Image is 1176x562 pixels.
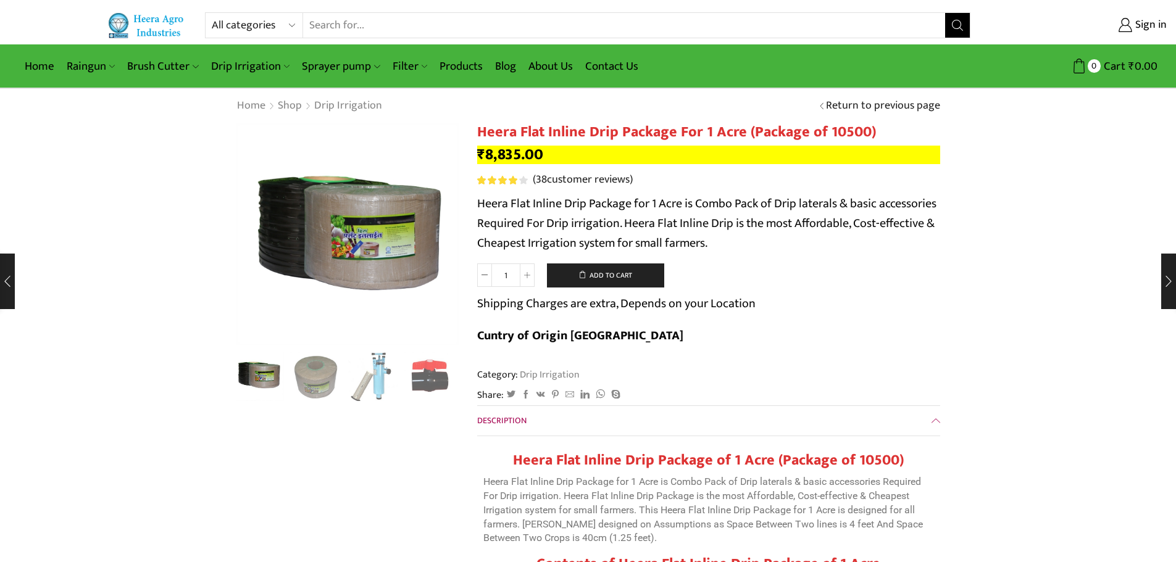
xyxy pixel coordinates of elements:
[477,325,683,346] b: Cuntry of Origin [GEOGRAPHIC_DATA]
[1101,58,1125,75] span: Cart
[1128,57,1157,76] bdi: 0.00
[277,98,302,114] a: Shop
[290,352,341,403] img: Flat Inline Drip Package
[1128,57,1135,76] span: ₹
[236,98,383,114] nav: Breadcrumb
[518,366,580,382] a: Drip Irrigation
[547,263,664,288] button: Add to cart
[236,123,459,345] div: 1 / 10
[477,176,530,184] span: 38
[348,352,399,401] li: 3 / 10
[489,52,522,81] a: Blog
[989,14,1167,36] a: Sign in
[533,172,633,188] a: (38customer reviews)
[236,98,266,114] a: Home
[579,52,644,81] a: Contact Us
[983,55,1157,78] a: 0 Cart ₹0.00
[233,352,285,401] li: 1 / 10
[404,352,456,401] li: 4 / 10
[477,123,940,141] h1: Heera Flat Inline Drip Package For 1 Acre (Package of 10500)
[386,52,433,81] a: Filter
[433,52,489,81] a: Products
[296,52,386,81] a: Sprayer pump
[290,352,341,401] li: 2 / 10
[477,294,756,313] p: Shipping Charges are extra, Depends on your Location
[477,142,485,167] span: ₹
[492,263,520,287] input: Product quantity
[477,388,504,402] span: Share:
[19,52,60,81] a: Home
[483,475,934,545] p: Heera Flat Inline Drip Package for 1 Acre is Combo Pack of Drip laterals & basic accessories Requ...
[477,194,940,253] p: Heera Flat Inline Drip Package for 1 Acre is Combo Pack of Drip laterals & basic accessories Requ...
[404,352,456,403] a: ball-vavle
[404,352,456,403] img: Flow Control Valve
[513,448,904,473] strong: Heera Flat Inline Drip Package of 1 Acre (Package of 10500)
[477,176,527,184] div: Rated 4.21 out of 5
[1132,17,1167,33] span: Sign in
[522,52,579,81] a: About Us
[477,142,543,167] bdi: 8,835.00
[477,413,527,428] span: Description
[303,13,946,38] input: Search for...
[205,52,296,81] a: Drip Irrigation
[477,176,519,184] span: Rated out of 5 based on customer ratings
[233,350,285,401] img: Flat Inline
[60,52,121,81] a: Raingun
[477,406,940,436] a: Description
[348,352,399,403] img: Heera-super-clean-filter
[826,98,940,114] a: Return to previous page
[477,368,580,382] span: Category:
[314,98,383,114] a: Drip Irrigation
[536,170,547,189] span: 38
[290,352,341,403] a: Drip Package Flat Inline2
[945,13,970,38] button: Search button
[121,52,204,81] a: Brush Cutter
[1088,59,1101,72] span: 0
